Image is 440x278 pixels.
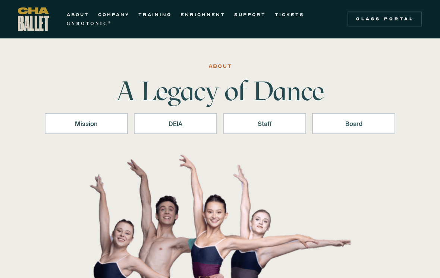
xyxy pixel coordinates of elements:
[54,119,118,128] div: Mission
[180,10,225,19] a: ENRICHMENT
[134,113,217,134] a: DEIA
[233,119,296,128] div: Staff
[138,10,172,19] a: TRAINING
[98,10,129,19] a: COMPANY
[104,78,336,104] h1: A Legacy of Dance
[352,16,418,22] div: Class Portal
[108,20,112,24] sup: ®
[67,19,112,28] a: GYROTONIC®
[144,119,207,128] div: DEIA
[275,10,304,19] a: TICKETS
[234,10,266,19] a: SUPPORT
[322,119,386,128] div: Board
[208,62,232,71] div: ABOUT
[67,10,89,19] a: ABOUT
[223,113,306,134] a: Staff
[312,113,395,134] a: Board
[67,21,108,26] strong: GYROTONIC
[18,7,49,31] a: home
[348,12,422,26] a: Class Portal
[45,113,128,134] a: Mission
